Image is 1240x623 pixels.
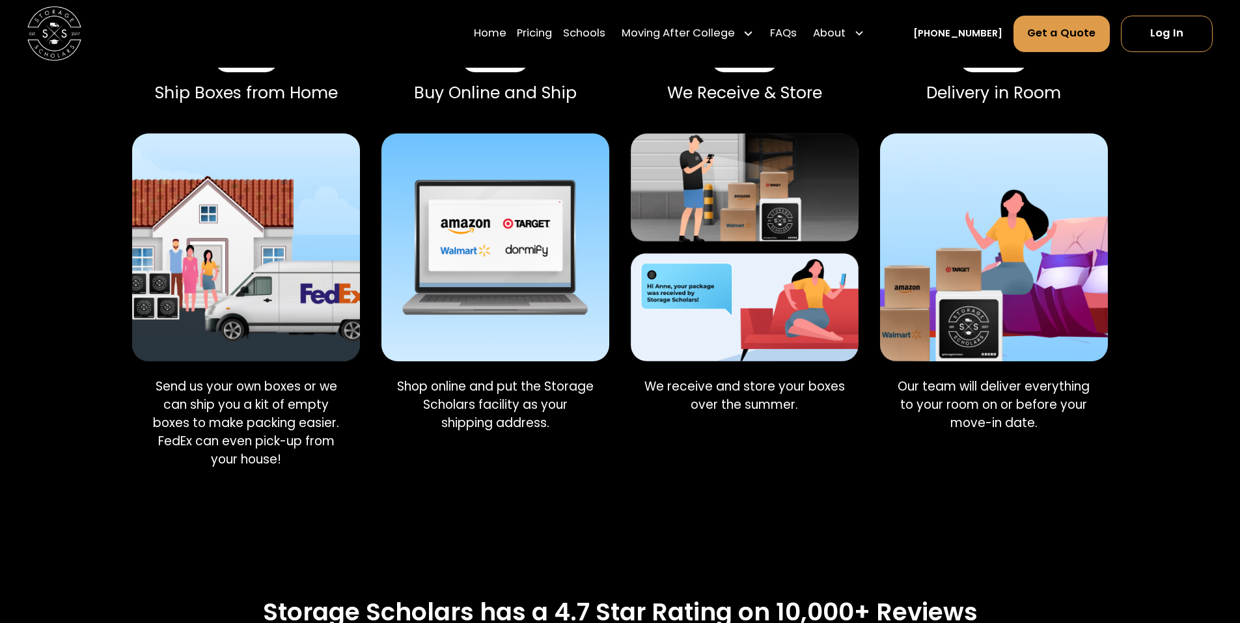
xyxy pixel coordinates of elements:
[381,83,609,103] div: Buy Online and Ship
[474,15,506,53] a: Home
[642,378,847,414] p: We receive and store your boxes over the summer.
[1121,16,1213,52] a: Log In
[622,26,735,42] div: Moving After College
[27,7,81,61] img: Storage Scholars main logo
[880,83,1108,103] div: Delivery in Room
[891,378,1097,432] p: Our team will deliver everything to your room on or before your move-in date.
[616,15,760,53] div: Moving After College
[913,27,1002,41] a: [PHONE_NUMBER]
[813,26,846,42] div: About
[132,83,360,103] div: Ship Boxes from Home
[143,378,349,469] p: Send us your own boxes or we can ship you a kit of empty boxes to make packing easier. FedEx can ...
[563,15,605,53] a: Schools
[770,15,797,53] a: FAQs
[631,83,859,103] div: We Receive & Store
[1013,16,1110,52] a: Get a Quote
[517,15,552,53] a: Pricing
[808,15,870,53] div: About
[393,378,598,432] p: Shop online and put the Storage Scholars facility as your shipping address.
